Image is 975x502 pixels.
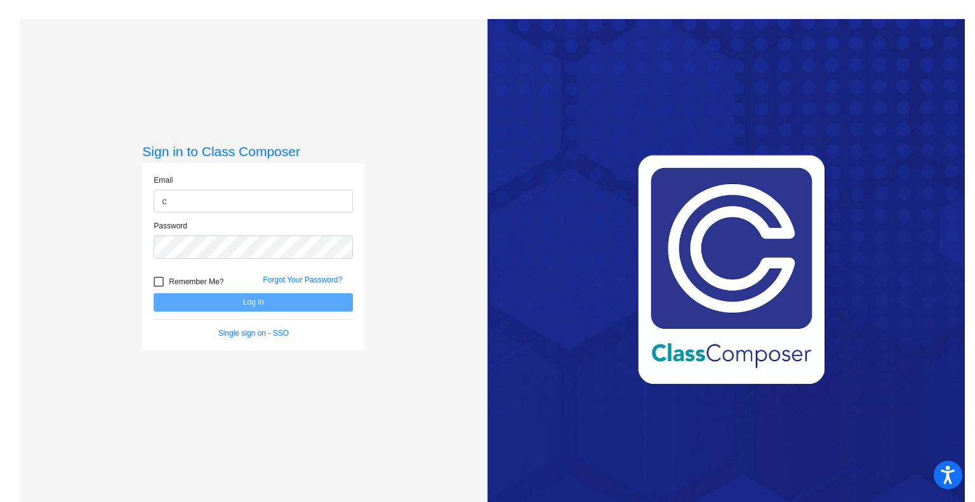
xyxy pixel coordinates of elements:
a: Single sign on - SSO [218,329,289,338]
a: Forgot Your Password? [263,275,342,284]
span: Remember Me? [169,274,223,289]
label: Email [154,175,173,186]
button: Log In [154,293,353,312]
label: Password [154,220,187,232]
h3: Sign in to Class Composer [142,143,364,159]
